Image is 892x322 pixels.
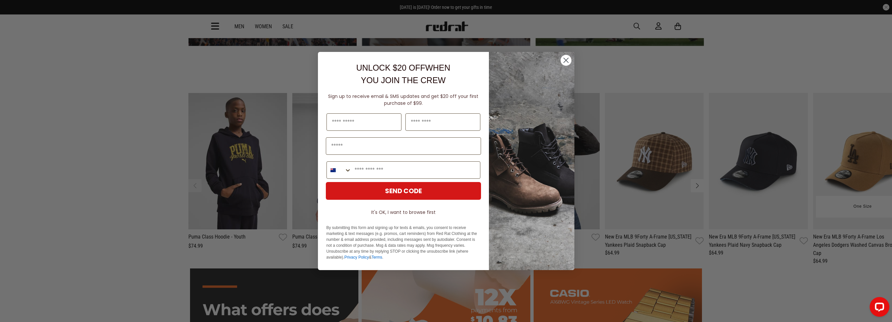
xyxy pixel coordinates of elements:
input: First Name [326,113,401,131]
button: It's OK, I want to browse first [326,206,481,218]
img: f7662613-148e-4c88-9575-6c6b5b55a647.jpeg [489,52,574,270]
iframe: LiveChat chat widget [864,294,892,322]
input: Email [326,137,481,155]
button: Search Countries [327,162,351,178]
span: YOU JOIN THE CREW [361,76,446,85]
span: WHEN [425,63,450,72]
span: Sign up to receive email & SMS updates and get $20 off your first purchase of $99. [328,93,478,106]
button: Close dialog [560,55,572,66]
button: SEND CODE [326,182,481,200]
a: Terms [372,255,382,260]
a: Privacy Policy [344,255,369,260]
img: New Zealand [330,168,336,173]
span: UNLOCK $20 OFF [356,63,425,72]
p: By submitting this form and signing up for texts & emails, you consent to receive marketing & tex... [326,225,480,260]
